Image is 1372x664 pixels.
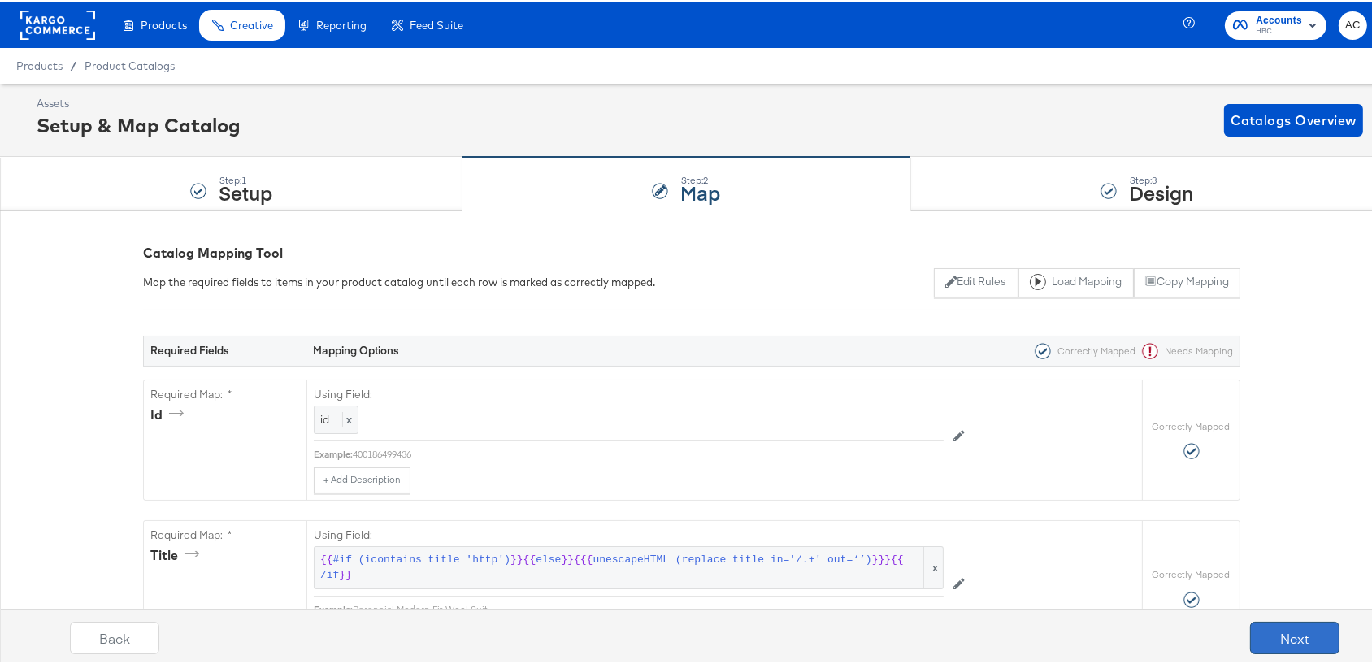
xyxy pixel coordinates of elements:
[37,109,241,137] div: Setup & Map Catalog
[141,16,187,29] span: Products
[314,445,353,458] div: Example:
[150,544,205,562] div: title
[923,545,943,586] span: x
[85,57,175,70] a: Product Catalogs
[320,550,333,566] span: {{
[523,550,536,566] span: {{
[1153,566,1231,579] label: Correctly Mapped
[536,550,561,566] span: else
[1231,106,1357,129] span: Catalogs Overview
[891,550,904,566] span: {{
[1129,172,1193,184] div: Step: 3
[1153,418,1231,431] label: Correctly Mapped
[872,550,891,566] span: }}}
[680,172,720,184] div: Step: 2
[1129,176,1193,203] strong: Design
[333,550,510,566] span: #if (icontains title 'http')
[342,410,352,424] span: x
[150,341,229,355] strong: Required Fields
[1224,102,1363,134] button: Catalogs Overview
[314,384,944,400] label: Using Field:
[150,525,300,540] label: Required Map: *
[561,550,574,566] span: }}
[70,619,159,652] button: Back
[150,384,300,400] label: Required Map: *
[143,272,655,288] div: Map the required fields to items in your product catalog until each row is marked as correctly ma...
[574,550,593,566] span: {{{
[1250,619,1339,652] button: Next
[219,176,272,203] strong: Setup
[313,341,399,355] strong: Mapping Options
[143,241,1240,260] div: Catalog Mapping Tool
[16,57,63,70] span: Products
[219,172,272,184] div: Step: 1
[150,403,189,422] div: id
[1134,266,1240,295] button: Copy Mapping
[1225,9,1326,37] button: AccountsHBC
[339,566,352,581] span: }}
[1018,266,1134,295] button: Load Mapping
[593,550,872,566] span: unescapeHTML (replace title in='/.+' out=‘’)
[410,16,463,29] span: Feed Suite
[1028,341,1135,357] div: Correctly Mapped
[1135,341,1233,357] div: Needs Mapping
[230,16,273,29] span: Creative
[1345,14,1361,33] span: AC
[316,16,367,29] span: Reporting
[510,550,523,566] span: }}
[934,266,1018,295] button: Edit Rules
[37,93,241,109] div: Assets
[63,57,85,70] span: /
[320,566,339,581] span: /if
[1339,9,1367,37] button: AC
[314,525,944,540] label: Using Field:
[1256,23,1302,36] span: HBC
[320,410,329,424] span: id
[680,176,720,203] strong: Map
[353,445,944,458] div: 400186499436
[314,465,410,491] button: + Add Description
[1256,10,1302,27] span: Accounts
